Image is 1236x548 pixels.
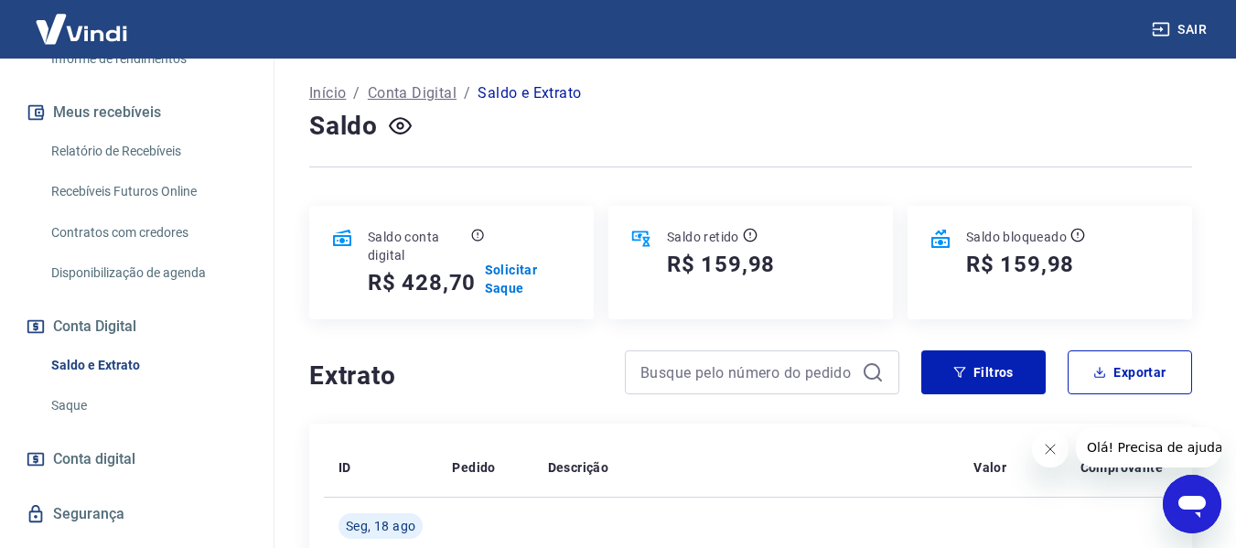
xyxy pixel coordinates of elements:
a: Relatório de Recebíveis [44,133,252,170]
a: Contratos com credores [44,214,252,252]
span: Seg, 18 ago [346,517,415,535]
p: Valor [973,458,1006,477]
a: Segurança [22,494,252,534]
p: Saldo retido [667,228,739,246]
iframe: Mensagem da empresa [1076,427,1221,467]
p: / [464,82,470,104]
h5: R$ 159,98 [966,250,1074,279]
h5: R$ 159,98 [667,250,775,279]
button: Sair [1148,13,1214,47]
p: Saldo e Extrato [478,82,581,104]
span: Conta digital [53,446,135,472]
p: Saldo bloqueado [966,228,1067,246]
p: / [353,82,360,104]
iframe: Fechar mensagem [1032,431,1069,467]
button: Meus recebíveis [22,92,252,133]
span: Olá! Precisa de ajuda? [11,13,154,27]
input: Busque pelo número do pedido [640,359,854,386]
button: Exportar [1068,350,1192,394]
h4: Extrato [309,358,603,394]
a: Saldo e Extrato [44,347,252,384]
a: Disponibilização de agenda [44,254,252,292]
img: Vindi [22,1,141,57]
h4: Saldo [309,108,378,145]
a: Solicitar Saque [485,261,572,297]
a: Conta digital [22,439,252,479]
p: ID [339,458,351,477]
button: Conta Digital [22,306,252,347]
h5: R$ 428,70 [368,268,476,297]
p: Pedido [452,458,495,477]
p: Saldo conta digital [368,228,468,264]
a: Conta Digital [368,82,457,104]
p: Descrição [548,458,609,477]
iframe: Botão para abrir a janela de mensagens [1163,475,1221,533]
button: Filtros [921,350,1046,394]
a: Saque [44,387,252,424]
a: Informe de rendimentos [44,40,252,78]
a: Recebíveis Futuros Online [44,173,252,210]
a: Início [309,82,346,104]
